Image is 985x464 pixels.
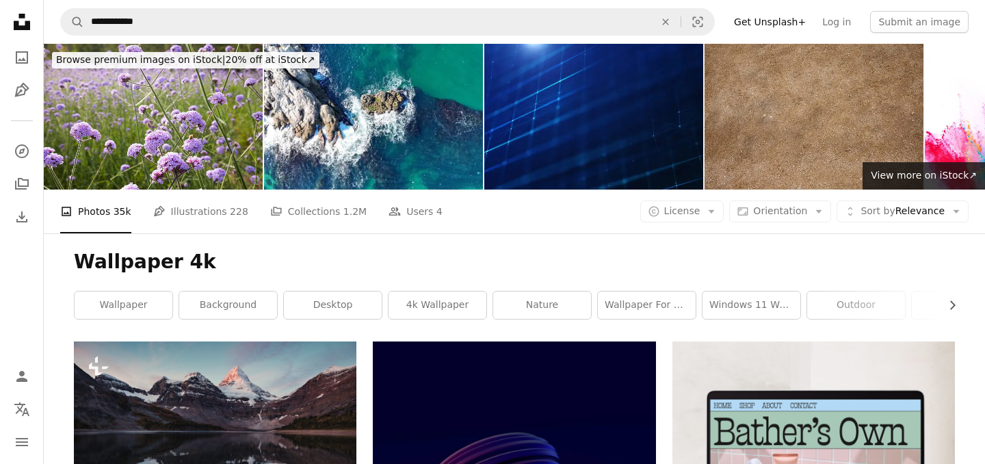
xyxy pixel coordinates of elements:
[74,250,955,274] h1: Wallpaper 4k
[814,11,859,33] a: Log in
[8,170,36,198] a: Collections
[389,190,443,233] a: Users 4
[837,201,969,222] button: Sort byRelevance
[8,363,36,390] a: Log in / Sign up
[270,190,367,233] a: Collections 1.2M
[493,292,591,319] a: nature
[61,9,84,35] button: Search Unsplash
[598,292,696,319] a: wallpaper for mobile
[753,205,807,216] span: Orientation
[8,203,36,231] a: Download History
[726,11,814,33] a: Get Unsplash+
[60,8,715,36] form: Find visuals sitewide
[705,44,923,190] img: Natural Sandy Ground Texture Perfect for Various Backdrops or Design Projects
[44,44,328,77] a: Browse premium images on iStock|20% off at iStock↗
[861,205,945,218] span: Relevance
[863,162,985,190] a: View more on iStock↗
[729,201,831,222] button: Orientation
[807,292,905,319] a: outdoor
[153,190,248,233] a: Illustrations 228
[56,54,315,65] span: 20% off at iStock ↗
[8,428,36,456] button: Menu
[861,205,895,216] span: Sort by
[264,44,483,190] img: Where Sea Meets Stone: Aerial Shots of Waves Crashing with Power and Grace
[664,205,700,216] span: License
[640,201,724,222] button: License
[389,292,486,319] a: 4k wallpaper
[44,44,263,190] img: Purple verbena in the garden
[870,11,969,33] button: Submit an image
[343,204,367,219] span: 1.2M
[484,44,703,190] img: 4K Digital Cyberspace with Particles and Digital Data Network Connections. High Speed Connection ...
[651,9,681,35] button: Clear
[8,77,36,104] a: Illustrations
[179,292,277,319] a: background
[56,54,225,65] span: Browse premium images on iStock |
[436,204,443,219] span: 4
[74,429,356,441] a: a mountain is reflected in the still water of a lake
[8,138,36,165] a: Explore
[75,292,172,319] a: wallpaper
[284,292,382,319] a: desktop
[230,204,248,219] span: 228
[681,9,714,35] button: Visual search
[702,292,800,319] a: windows 11 wallpaper
[871,170,977,181] span: View more on iStock ↗
[940,292,955,319] button: scroll list to the right
[8,396,36,423] button: Language
[8,44,36,71] a: Photos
